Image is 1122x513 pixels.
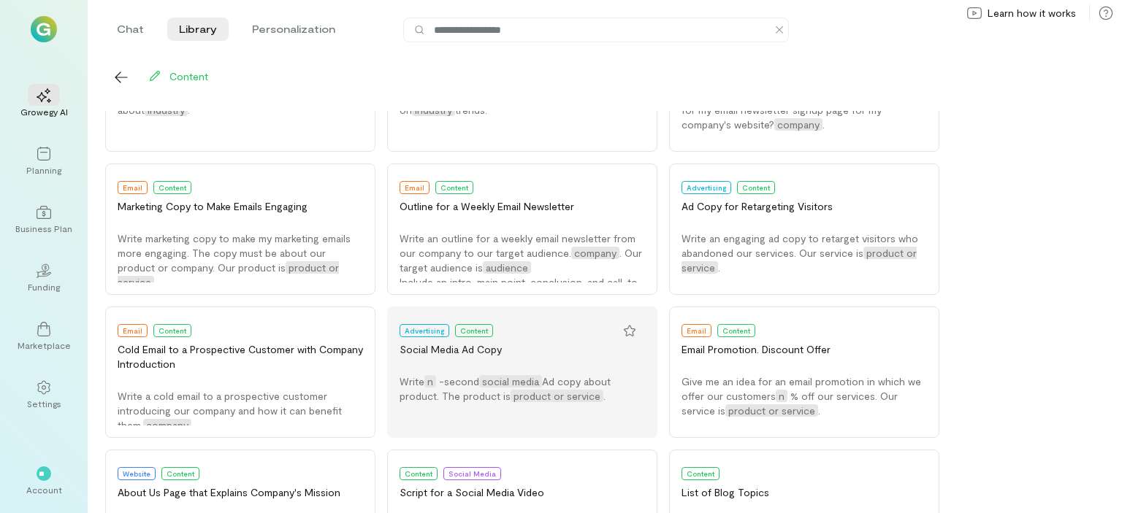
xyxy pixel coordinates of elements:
span: Content [440,183,468,192]
span: Ad Copy for Retargeting Visitors [682,200,833,212]
a: Funding [18,252,70,304]
span: audience [483,261,531,274]
span: Email [123,183,142,192]
span: Email [123,326,142,335]
a: Planning [18,135,70,188]
button: EmailContentOutline for a Weekly Email NewsletterWrite an outline for a weekly email newsletter f... [387,163,657,295]
a: Business Plan [18,193,70,246]
span: Advertising [687,183,726,192]
span: Cold Email to a Prospective Customer with Company Introduction [118,343,363,370]
span: Website [123,469,150,478]
span: Outline for a Weekly Email Newsletter [400,200,574,212]
span: Write an engaging ad copy to retarget visitors who abandoned our services. Our service is [682,232,918,259]
div: Planning [26,164,61,176]
span: . [191,419,194,431]
span: Write an outline for a weekly email newsletter from our company to our target audience. [400,232,636,259]
span: social media [479,375,542,387]
span: product or service [511,390,603,402]
span: product or service [725,404,818,417]
span: Content [460,326,488,335]
div: Marketplace [18,339,71,351]
span: Write [400,375,424,387]
span: n [424,375,436,387]
span: Content [742,183,770,192]
button: EmailContentCold Email to a Prospective Customer with Company IntroductionWrite a cold email to a... [105,306,375,438]
span: Email [687,326,706,335]
button: EmailContentMarketing Copy to Make Emails EngagingWrite marketing copy to make my marketing email... [105,163,375,295]
span: company [143,419,191,431]
div: Business Plan [15,223,72,234]
span: About Us Page that Explains Company's Mission [118,486,340,498]
span: company [571,247,619,259]
button: AdvertisingContentSocial Media Ad CopyWriten-secondsocial mediaAd copy about product. The product... [387,306,657,438]
a: Growegy AI [18,77,70,129]
span: Content [159,326,186,335]
div: Account [26,484,62,495]
span: Content [159,183,186,192]
span: -second [439,375,479,387]
span: Content [722,326,750,335]
span: Email [405,183,424,192]
a: Marketplace [18,310,70,363]
span: n [776,390,787,402]
span: Write a cold email to a prospective customer introducing our company and how it can benefit them. [118,390,342,431]
li: Chat [105,18,156,41]
span: Social Media Ad Copy [400,343,502,355]
span: Content [167,469,194,478]
span: Write marketing copy to make my marketing emails more engaging. The copy must be about our produc... [118,232,351,274]
span: Email Promotion. Discount Offer [682,343,831,355]
span: . [823,118,825,131]
div: Funding [28,281,60,293]
span: . [718,261,720,274]
span: . [603,390,606,402]
li: Personalization [240,18,347,41]
button: AdvertisingContentAd Copy for Retargeting VisitorsWrite an engaging ad copy to retarget visitors ... [669,163,939,295]
span: Learn how it works [988,6,1076,20]
button: EmailContentEmail Promotion. Discount OfferGive me an idea for an email promotion in which we off... [669,306,939,438]
div: Content [169,69,208,84]
span: Content [687,469,714,478]
span: . [818,404,820,417]
span: List of Blog Topics [682,486,769,498]
span: Social Media [449,469,496,478]
span: Advertising [405,326,444,335]
span: Script for a Social Media Video [400,486,544,498]
span: Include an intro, main point, conclusion, and call-to-action in the outline. [400,276,643,303]
span: company [774,118,823,131]
a: Settings [18,369,70,421]
span: Content [405,469,432,478]
li: Library [167,18,229,41]
span: Give me an idea for an email promotion in which we offer our customers [682,375,921,402]
div: Growegy AI [20,106,68,117]
div: Settings [27,398,61,409]
span: Marketing Copy to Make Emails Engaging [118,200,308,212]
